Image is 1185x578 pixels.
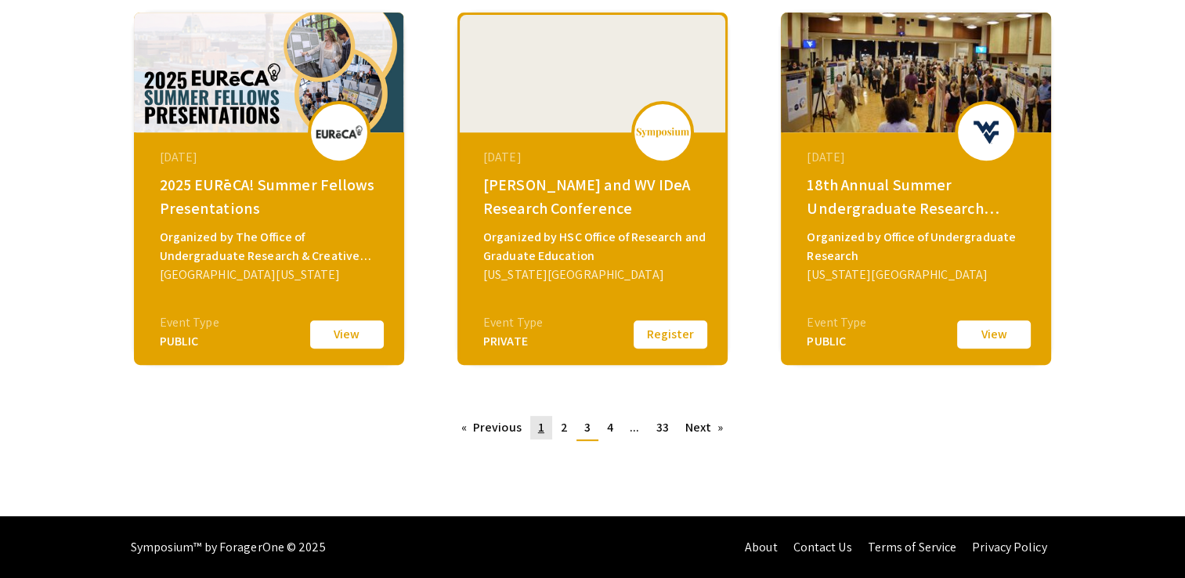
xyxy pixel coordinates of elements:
[963,119,1010,146] img: 18th-summer-undergraduate-research-symposium_eventLogo_bc9db7_.png
[656,419,668,435] span: 33
[160,148,382,167] div: [DATE]
[807,228,1029,266] div: Organized by Office of Undergraduate Research
[134,13,404,132] img: 2025-summer_eventCoverPhoto_95903d__thumb.png
[483,313,543,332] div: Event Type
[867,539,956,555] a: Terms of Service
[631,318,710,351] button: Register
[483,173,706,220] div: [PERSON_NAME] and WV IDeA Research Conference
[807,313,866,332] div: Event Type
[807,332,866,351] div: PUBLIC
[483,148,706,167] div: [DATE]
[745,539,778,555] a: About
[972,539,1046,555] a: Privacy Policy
[308,318,386,351] button: View
[483,332,543,351] div: PRIVATE
[807,148,1029,167] div: [DATE]
[483,266,706,284] div: [US_STATE][GEOGRAPHIC_DATA]
[584,419,591,435] span: 3
[453,416,529,439] a: Previous page
[630,419,639,435] span: ...
[483,228,706,266] div: Organized by HSC Office of Research and Graduate Education
[160,313,219,332] div: Event Type
[781,13,1051,132] img: 18th-summer-undergraduate-research-symposium_eventCoverPhoto_ac8e52__thumb.jpg
[160,266,382,284] div: [GEOGRAPHIC_DATA][US_STATE]
[316,125,363,138] img: 2025-summer_eventLogo_0df451_.png
[160,332,219,351] div: PUBLIC
[793,539,851,555] a: Contact Us
[160,228,382,266] div: Organized by The Office of Undergraduate Research & Creative Activities
[807,173,1029,220] div: 18th Annual Summer Undergraduate Research Symposium!
[635,127,690,138] img: logo_v2.png
[12,508,67,566] iframe: Chat
[160,173,382,220] div: 2025 EURēCA! Summer Fellows Presentations
[561,419,568,435] span: 2
[677,416,732,439] a: Next page
[807,266,1029,284] div: [US_STATE][GEOGRAPHIC_DATA]
[955,318,1033,351] button: View
[538,419,544,435] span: 1
[453,416,732,441] ul: Pagination
[607,419,613,435] span: 4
